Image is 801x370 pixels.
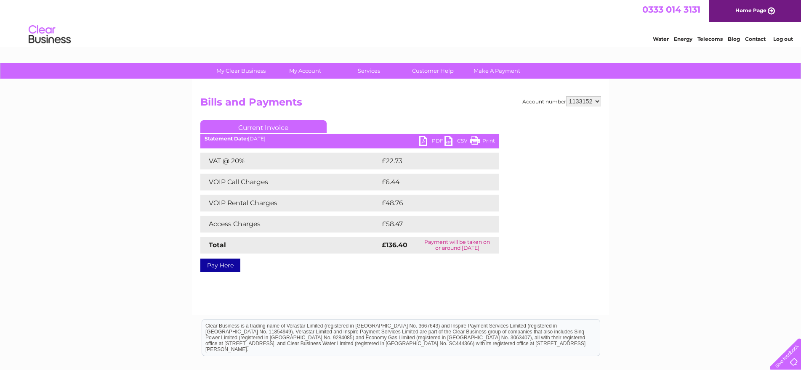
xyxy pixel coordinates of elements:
td: £22.73 [380,153,482,169]
a: Energy [674,36,692,42]
a: 0333 014 3131 [642,4,700,15]
a: Water [653,36,669,42]
a: PDF [419,136,444,148]
a: Telecoms [697,36,723,42]
td: Payment will be taken on or around [DATE] [415,237,499,254]
td: £58.47 [380,216,482,233]
strong: Total [209,241,226,249]
a: Log out [773,36,793,42]
a: Pay Here [200,259,240,272]
td: Access Charges [200,216,380,233]
td: VOIP Call Charges [200,174,380,190]
b: Statement Date: [205,135,248,142]
a: CSV [444,136,470,148]
td: VAT @ 20% [200,153,380,169]
a: My Account [270,63,340,79]
a: Print [470,136,495,148]
a: Customer Help [398,63,468,79]
a: Make A Payment [462,63,532,79]
td: £6.44 [380,174,480,190]
a: Contact [745,36,766,42]
a: Blog [728,36,740,42]
a: Services [334,63,404,79]
a: Current Invoice [200,120,327,133]
td: £48.76 [380,195,482,211]
div: Account number [522,96,601,106]
div: Clear Business is a trading name of Verastar Limited (registered in [GEOGRAPHIC_DATA] No. 3667643... [202,5,600,41]
img: logo.png [28,22,71,48]
a: My Clear Business [206,63,276,79]
h2: Bills and Payments [200,96,601,112]
td: VOIP Rental Charges [200,195,380,211]
strong: £136.40 [382,241,407,249]
div: [DATE] [200,136,499,142]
